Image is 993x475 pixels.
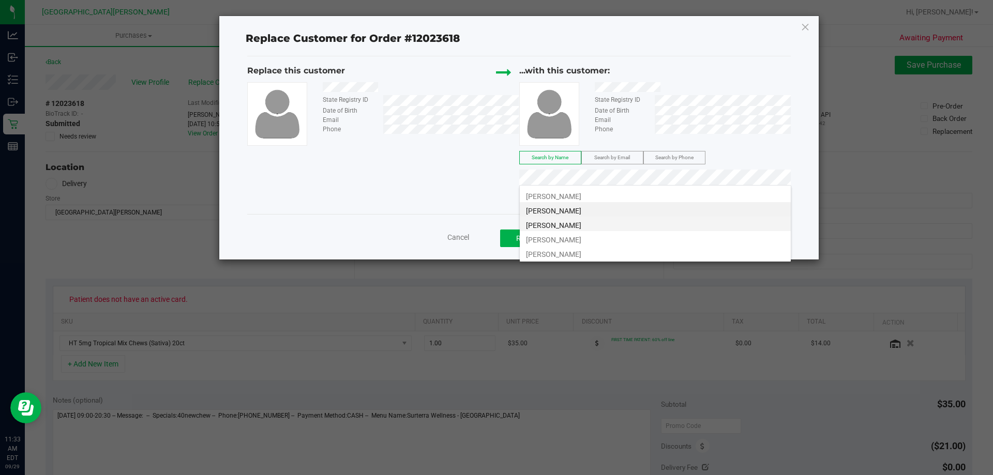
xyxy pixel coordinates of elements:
[500,229,591,247] button: Replace Customer
[250,87,305,141] img: user-icon.png
[522,87,577,141] img: user-icon.png
[532,155,568,160] span: Search by Name
[587,115,655,125] div: Email
[447,233,469,241] span: Cancel
[594,155,630,160] span: Search by Email
[247,66,345,75] span: Replace this customer
[315,106,383,115] div: Date of Birth
[239,30,466,48] span: Replace Customer for Order #12023618
[587,106,655,115] div: Date of Birth
[10,392,41,423] iframe: Resource center
[315,95,383,104] div: State Registry ID
[587,95,655,104] div: State Registry ID
[315,125,383,134] div: Phone
[587,125,655,134] div: Phone
[519,66,610,75] span: ...with this customer:
[315,115,383,125] div: Email
[655,155,694,160] span: Search by Phone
